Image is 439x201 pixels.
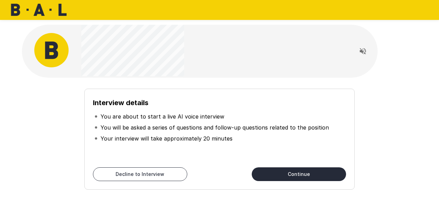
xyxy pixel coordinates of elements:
[93,167,187,181] button: Decline to Interview
[100,112,224,121] p: You are about to start a live AI voice interview
[93,99,149,107] b: Interview details
[356,44,370,58] button: Read questions aloud
[252,167,346,181] button: Continue
[34,33,69,67] img: bal_avatar.png
[100,134,233,143] p: Your interview will take approximately 20 minutes
[100,123,329,132] p: You will be asked a series of questions and follow-up questions related to the position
